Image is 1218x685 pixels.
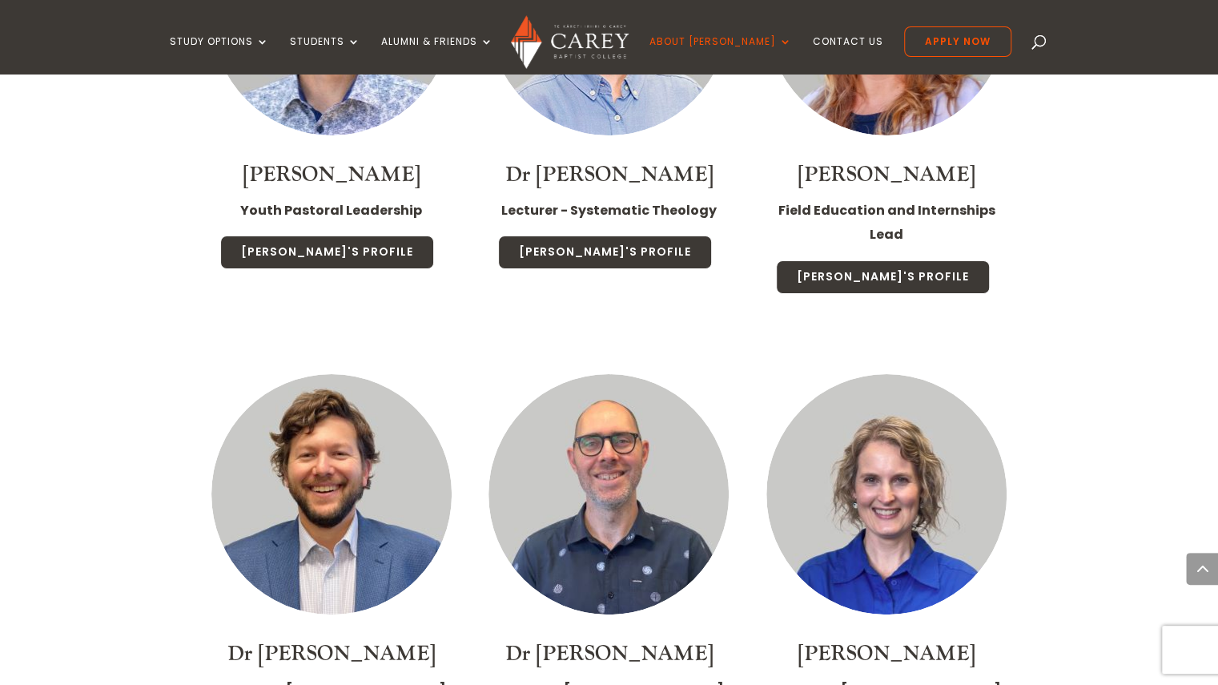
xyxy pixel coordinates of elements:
a: Dr [PERSON_NAME] [504,161,713,188]
a: [PERSON_NAME]'s Profile [220,236,434,269]
a: Dr [PERSON_NAME] [227,640,436,667]
a: [PERSON_NAME] [798,640,975,667]
strong: Field Education and Internships Lead [778,201,995,244]
img: Carey Baptist College [511,15,629,69]
a: Students [290,36,360,74]
a: [PERSON_NAME]'s Profile [776,260,990,294]
a: Alumni & Friends [381,36,493,74]
strong: Lecturer - Systematic Theology [501,201,717,220]
a: Contact Us [813,36,883,74]
img: Emma Stokes 300x300 [766,374,1007,614]
strong: Youth Pastoral Leadership [240,201,422,220]
a: Apply Now [904,26,1011,57]
img: Jonathan Robinson_300x300 [488,374,729,614]
a: About [PERSON_NAME] [649,36,792,74]
a: [PERSON_NAME]'s Profile [498,236,712,269]
a: Study Options [170,36,269,74]
a: [PERSON_NAME] [798,161,975,188]
a: [PERSON_NAME] [243,161,420,188]
a: Dr [PERSON_NAME] [504,640,713,667]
